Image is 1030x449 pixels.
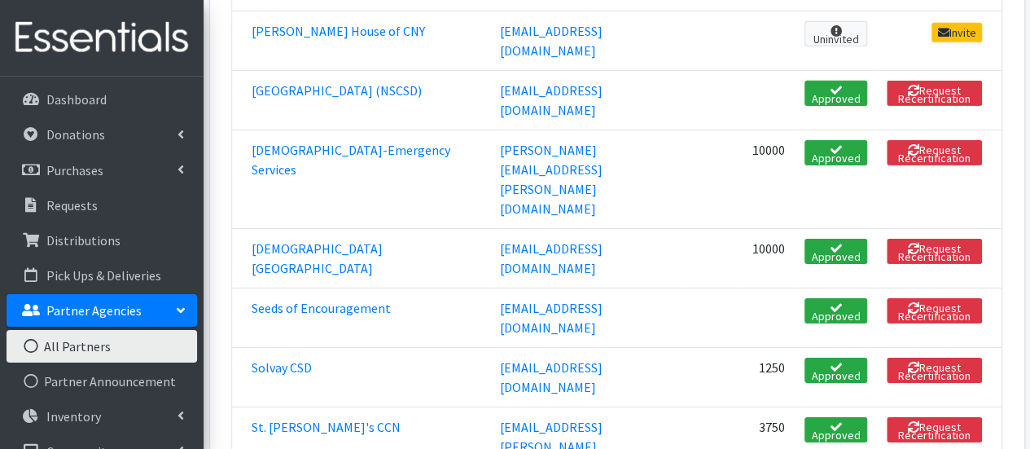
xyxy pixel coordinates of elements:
a: [EMAIL_ADDRESS][DOMAIN_NAME] [500,82,603,118]
a: [EMAIL_ADDRESS][DOMAIN_NAME] [500,359,603,395]
button: Request Recertification [887,358,982,383]
button: Request Recertification [887,417,982,442]
button: Request Recertification [887,298,982,324]
a: [EMAIL_ADDRESS][DOMAIN_NAME] [500,240,603,276]
span: Approved [804,239,867,264]
button: Request Recertification [887,140,982,165]
a: [GEOGRAPHIC_DATA] (NSCSD) [252,82,422,99]
span: Approved [804,81,867,106]
a: Donations [7,118,197,151]
button: Request Recertification [887,81,982,106]
a: [EMAIL_ADDRESS][DOMAIN_NAME] [500,23,603,59]
a: Inventory [7,400,197,433]
p: Requests [46,197,98,213]
a: Pick Ups & Deliveries [7,259,197,292]
a: Partner Agencies [7,294,197,327]
a: Partner Announcement [7,365,197,398]
td: 10000 [738,229,795,288]
p: Donations [46,126,105,143]
p: Pick Ups & Deliveries [46,267,161,284]
a: Requests [7,189,197,222]
a: Seeds of Encouragement [252,300,391,316]
span: Approved [804,358,867,383]
a: [DEMOGRAPHIC_DATA][GEOGRAPHIC_DATA] [252,240,383,276]
a: Invite [931,23,982,42]
a: [PERSON_NAME] House of CNY [252,23,425,39]
td: 10000 [738,130,795,229]
a: [EMAIL_ADDRESS][DOMAIN_NAME] [500,300,603,336]
span: Approved [804,298,867,324]
td: 1250 [738,348,795,407]
a: Solvay CSD [252,359,312,376]
a: Dashboard [7,83,197,116]
a: [PERSON_NAME][EMAIL_ADDRESS][PERSON_NAME][DOMAIN_NAME] [500,142,603,217]
a: St. [PERSON_NAME]'s CCN [252,419,401,435]
span: Approved [804,140,867,165]
p: Partner Agencies [46,302,142,319]
span: Approved [804,417,867,442]
a: Purchases [7,154,197,187]
span: Uninvited [804,21,867,46]
p: Purchases [46,162,103,178]
a: Distributions [7,224,197,257]
img: HumanEssentials [7,11,197,65]
p: Dashboard [46,91,107,108]
a: All Partners [7,330,197,363]
p: Inventory [46,408,101,425]
p: Distributions [46,232,121,249]
button: Request Recertification [887,239,982,264]
a: [DEMOGRAPHIC_DATA]-Emergency Services [252,142,450,178]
